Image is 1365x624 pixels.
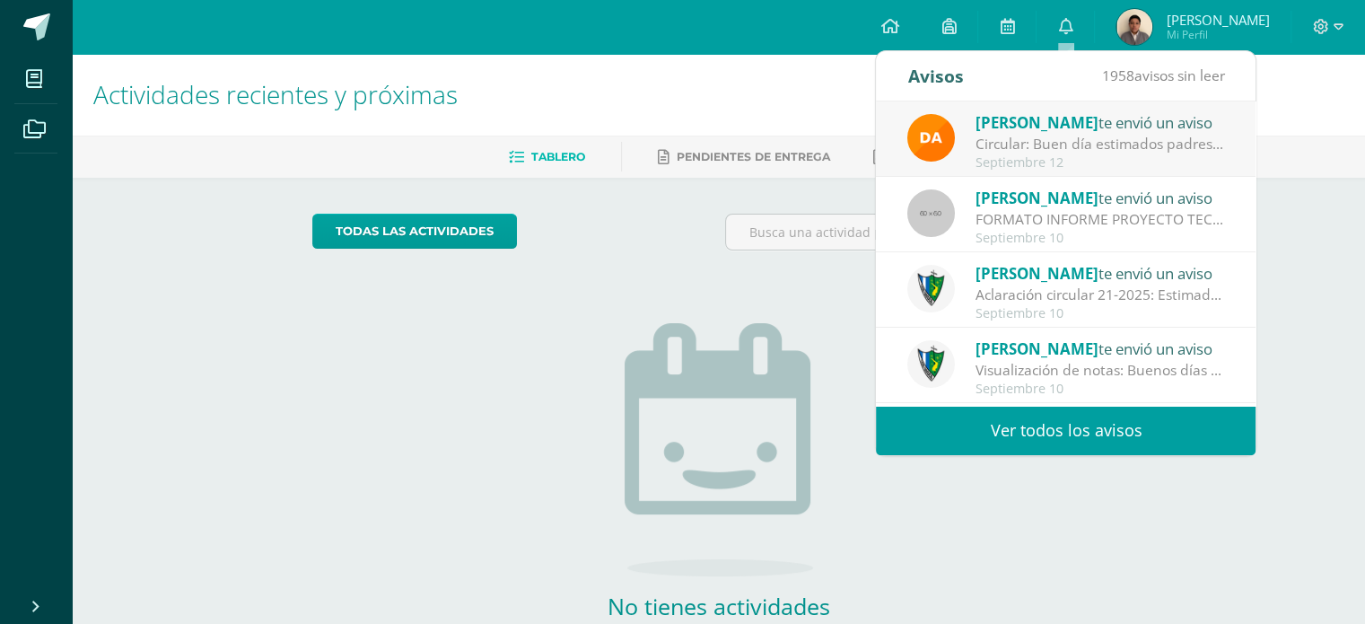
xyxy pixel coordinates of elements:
[531,150,585,163] span: Tablero
[976,186,1225,209] div: te envió un aviso
[907,189,955,237] img: 60x60
[677,150,830,163] span: Pendientes de entrega
[976,231,1225,246] div: Septiembre 10
[976,188,1098,208] span: [PERSON_NAME]
[1166,27,1269,42] span: Mi Perfil
[1101,66,1224,85] span: avisos sin leer
[976,209,1225,230] div: FORMATO INFORME PROYECTO TECNOLÓGICO: Alumnos Graduandos: Por este medio se adjunta el formato en...
[976,306,1225,321] div: Septiembre 10
[873,143,972,171] a: Entregadas
[658,143,830,171] a: Pendientes de entrega
[976,263,1098,284] span: [PERSON_NAME]
[876,406,1256,455] a: Ver todos los avisos
[976,134,1225,154] div: Circular: Buen día estimados padres de familia, por este medio les envío un cordial saludo. El mo...
[539,591,898,621] h2: No tienes actividades
[312,214,517,249] a: todas las Actividades
[976,338,1098,359] span: [PERSON_NAME]
[976,360,1225,381] div: Visualización de notas: Buenos días estimados padres y estudiantes, es un gusto saludarlos. Por e...
[907,340,955,388] img: 9f174a157161b4ddbe12118a61fed988.png
[509,143,585,171] a: Tablero
[726,215,1124,250] input: Busca una actividad próxima aquí...
[976,155,1225,171] div: Septiembre 12
[907,114,955,162] img: f9d34ca01e392badc01b6cd8c48cabbd.png
[976,112,1098,133] span: [PERSON_NAME]
[976,261,1225,285] div: te envió un aviso
[976,337,1225,360] div: te envió un aviso
[907,265,955,312] img: 9f174a157161b4ddbe12118a61fed988.png
[1116,9,1152,45] img: 85c060be1baae49e213f9435fe6f6402.png
[625,323,813,576] img: no_activities.png
[907,51,963,101] div: Avisos
[976,110,1225,134] div: te envió un aviso
[1166,11,1269,29] span: [PERSON_NAME]
[93,77,458,111] span: Actividades recientes y próximas
[976,382,1225,397] div: Septiembre 10
[1101,66,1133,85] span: 1958
[976,285,1225,305] div: Aclaración circular 21-2025: Estimados padres y estudiantes, es un gusto saludarlos. Únicamente c...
